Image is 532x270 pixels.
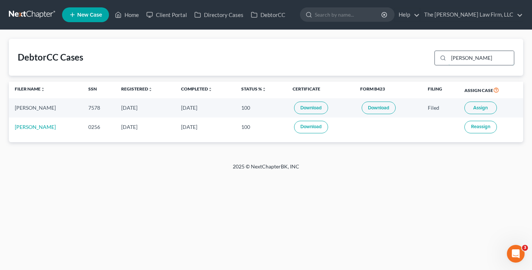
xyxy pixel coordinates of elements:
[420,8,523,21] a: The [PERSON_NAME] Law Firm, LLC
[262,87,266,92] i: unfold_more
[191,8,247,21] a: Directory Cases
[121,86,153,92] a: Registeredunfold_more
[473,105,488,111] span: Assign
[235,98,287,117] td: 100
[115,98,175,117] td: [DATE]
[287,82,354,99] th: Certificate
[181,86,212,92] a: Completedunfold_more
[362,102,396,114] a: Download
[241,86,266,92] a: Status %unfold_more
[428,104,453,112] div: Filed
[422,82,458,99] th: Filing
[111,8,143,21] a: Home
[247,8,289,21] a: DebtorCC
[15,124,56,130] a: [PERSON_NAME]
[395,8,420,21] a: Help
[464,102,497,114] button: Assign
[315,8,382,21] input: Search by name...
[471,124,490,130] span: Reassign
[208,87,212,92] i: unfold_more
[115,117,175,136] td: [DATE]
[15,86,45,92] a: Filer Nameunfold_more
[449,51,514,65] input: Search...
[354,82,422,99] th: Form B423
[235,117,287,136] td: 100
[464,121,497,133] button: Reassign
[77,12,102,18] span: New Case
[294,121,328,133] a: Download
[18,51,83,63] div: DebtorCC Cases
[143,8,191,21] a: Client Portal
[55,163,477,176] div: 2025 © NextChapterBK, INC
[294,102,328,114] a: Download
[458,82,523,99] th: Assign Case
[15,104,76,112] div: [PERSON_NAME]
[82,82,115,99] th: SSN
[88,123,109,131] div: 0256
[175,98,235,117] td: [DATE]
[88,104,109,112] div: 7578
[175,117,235,136] td: [DATE]
[522,245,528,251] span: 3
[507,245,525,263] iframe: Intercom live chat
[148,87,153,92] i: unfold_more
[41,87,45,92] i: unfold_more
